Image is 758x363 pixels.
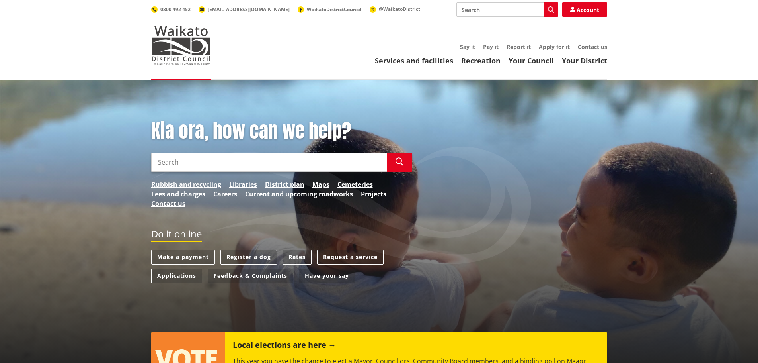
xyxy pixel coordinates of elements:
[375,56,453,65] a: Services and facilities
[151,6,191,13] a: 0800 492 452
[213,189,237,199] a: Careers
[539,43,570,51] a: Apply for it
[461,56,501,65] a: Recreation
[317,250,384,265] a: Request a service
[337,180,373,189] a: Cemeteries
[220,250,277,265] a: Register a dog
[245,189,353,199] a: Current and upcoming roadworks
[151,120,412,143] h1: Kia ora, how can we help?
[379,6,420,12] span: @WaikatoDistrict
[370,6,420,12] a: @WaikatoDistrict
[151,228,202,242] h2: Do it online
[151,199,185,208] a: Contact us
[160,6,191,13] span: 0800 492 452
[265,180,304,189] a: District plan
[299,269,355,283] a: Have your say
[151,189,205,199] a: Fees and charges
[151,269,202,283] a: Applications
[229,180,257,189] a: Libraries
[199,6,290,13] a: [EMAIL_ADDRESS][DOMAIN_NAME]
[283,250,312,265] a: Rates
[509,56,554,65] a: Your Council
[507,43,531,51] a: Report it
[208,269,293,283] a: Feedback & Complaints
[312,180,329,189] a: Maps
[208,6,290,13] span: [EMAIL_ADDRESS][DOMAIN_NAME]
[562,2,607,17] a: Account
[456,2,558,17] input: Search input
[361,189,386,199] a: Projects
[233,340,336,352] h2: Local elections are here
[151,153,387,172] input: Search input
[298,6,362,13] a: WaikatoDistrictCouncil
[460,43,475,51] a: Say it
[307,6,362,13] span: WaikatoDistrictCouncil
[483,43,499,51] a: Pay it
[578,43,607,51] a: Contact us
[151,250,215,265] a: Make a payment
[562,56,607,65] a: Your District
[151,26,211,65] img: Waikato District Council - Te Kaunihera aa Takiwaa o Waikato
[151,180,221,189] a: Rubbish and recycling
